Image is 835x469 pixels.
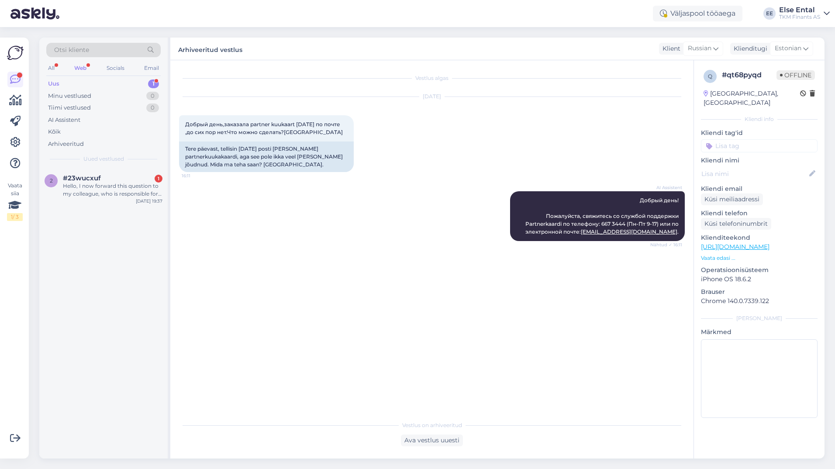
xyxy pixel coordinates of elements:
div: Else Ental [779,7,820,14]
div: Klient [659,44,680,53]
input: Lisa tag [701,139,818,152]
div: 0 [146,92,159,100]
div: [GEOGRAPHIC_DATA], [GEOGRAPHIC_DATA] [704,89,800,107]
div: Socials [105,62,126,74]
div: All [46,62,56,74]
p: Kliendi email [701,184,818,193]
span: Otsi kliente [54,45,89,55]
p: Kliendi telefon [701,209,818,218]
div: EE [763,7,776,20]
div: Väljaspool tööaega [653,6,742,21]
div: Tere päevast, tellisin [DATE] posti [PERSON_NAME] partnerkuukakaardi, aga see pole ikka veel [PER... [179,141,354,172]
div: Email [142,62,161,74]
span: #23wucxuf [63,174,101,182]
div: TKM Finants AS [779,14,820,21]
a: Else EntalTKM Finants AS [779,7,830,21]
a: [EMAIL_ADDRESS][DOMAIN_NAME] [581,228,677,235]
div: Kliendi info [701,115,818,123]
p: Kliendi tag'id [701,128,818,138]
div: 1 / 3 [7,213,23,221]
p: Märkmed [701,328,818,337]
input: Lisa nimi [701,169,807,179]
p: iPhone OS 18.6.2 [701,275,818,284]
span: AI Assistent [649,184,682,191]
span: Estonian [775,44,801,53]
span: 16:11 [182,172,214,179]
div: # qt68pyqd [722,70,776,80]
label: Arhiveeritud vestlus [178,43,242,55]
img: Askly Logo [7,45,24,61]
span: Russian [688,44,711,53]
span: Nähtud ✓ 16:11 [649,241,682,248]
p: Operatsioonisüsteem [701,266,818,275]
p: Kliendi nimi [701,156,818,165]
span: Добрый день! Пожалуйста, свяжитесь со службой поддержки Partnerkaardi по телефону: 667 3444 (Пн-П... [525,197,680,235]
div: [DATE] 19:37 [136,198,162,204]
div: 1 [148,79,159,88]
span: Uued vestlused [83,155,124,163]
div: [DATE] [179,93,685,100]
div: AI Assistent [48,116,80,124]
div: Web [72,62,88,74]
div: 1 [155,175,162,183]
div: Arhiveeritud [48,140,84,148]
span: Добрый день,заказала partner kuukaart [DATE] по почте ,до сих пор нет.Что можно сделать?[GEOGRAPH... [185,121,343,135]
div: Uus [48,79,59,88]
div: Klienditugi [730,44,767,53]
p: Brauser [701,287,818,297]
span: Vestlus on arhiveeritud [402,421,462,429]
div: Vaata siia [7,182,23,221]
div: Tiimi vestlused [48,103,91,112]
span: Offline [776,70,815,80]
a: [URL][DOMAIN_NAME] [701,243,769,251]
div: [PERSON_NAME] [701,314,818,322]
div: Minu vestlused [48,92,91,100]
div: 0 [146,103,159,112]
p: Chrome 140.0.7339.122 [701,297,818,306]
span: q [708,73,712,79]
div: Hello, I now forward this question to my colleague, who is responsible for this. The reply will b... [63,182,162,198]
div: Ava vestlus uuesti [401,435,463,446]
div: Küsi meiliaadressi [701,193,763,205]
div: Küsi telefoninumbrit [701,218,771,230]
p: Vaata edasi ... [701,254,818,262]
div: Kõik [48,128,61,136]
div: Vestlus algas [179,74,685,82]
span: 2 [50,177,53,184]
p: Klienditeekond [701,233,818,242]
